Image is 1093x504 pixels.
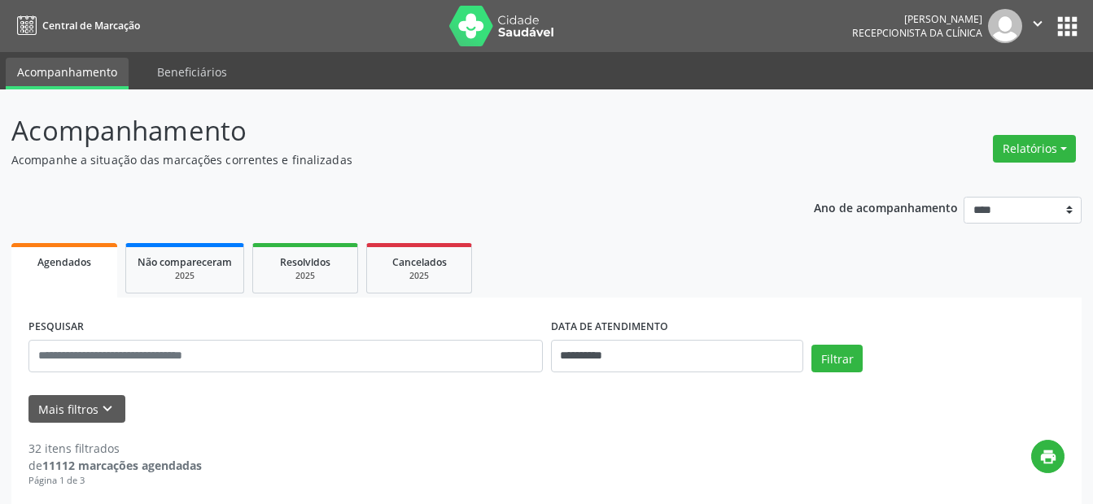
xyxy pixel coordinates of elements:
[98,400,116,418] i: keyboard_arrow_down
[1031,440,1065,473] button: print
[28,395,125,424] button: Mais filtroskeyboard_arrow_down
[280,255,330,269] span: Resolvidos
[1029,15,1047,33] i: 
[551,315,668,340] label: DATA DE ATENDIMENTO
[42,19,140,33] span: Central de Marcação
[6,58,129,89] a: Acompanhamento
[146,58,238,86] a: Beneficiários
[11,151,761,168] p: Acompanhe a situação das marcações correntes e finalizadas
[138,255,232,269] span: Não compareceram
[392,255,447,269] span: Cancelados
[28,474,202,488] div: Página 1 de 3
[814,197,958,217] p: Ano de acompanhamento
[988,9,1022,43] img: img
[138,270,232,282] div: 2025
[1039,448,1057,466] i: print
[1022,9,1053,43] button: 
[993,135,1076,163] button: Relatórios
[265,270,346,282] div: 2025
[1053,12,1082,41] button: apps
[28,457,202,474] div: de
[37,255,91,269] span: Agendados
[852,26,982,40] span: Recepcionista da clínica
[378,270,460,282] div: 2025
[11,111,761,151] p: Acompanhamento
[28,315,84,340] label: PESQUISAR
[852,12,982,26] div: [PERSON_NAME]
[28,440,202,457] div: 32 itens filtrados
[811,345,863,372] button: Filtrar
[42,458,202,473] strong: 11112 marcações agendadas
[11,12,140,39] a: Central de Marcação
